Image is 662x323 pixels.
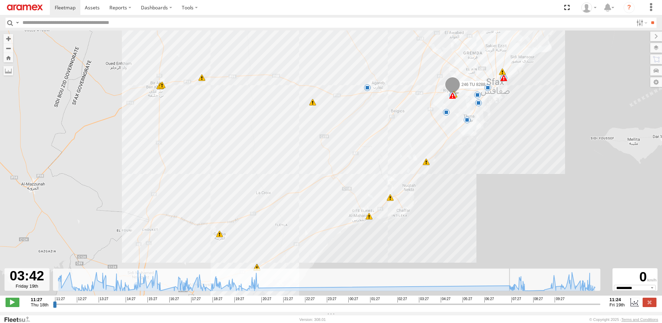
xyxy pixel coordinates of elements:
[234,297,244,303] span: 19:27
[3,53,13,62] button: Zoom Home
[305,297,315,303] span: 22:27
[327,297,337,303] span: 23:27
[589,317,658,322] div: © Copyright 2025 -
[299,317,326,322] div: Version: 308.01
[484,297,494,303] span: 06:27
[55,297,65,303] span: 11:27
[213,297,222,303] span: 18:27
[31,302,48,307] span: Thu 18th Sep 2025
[283,297,293,303] span: 21:27
[77,297,87,303] span: 12:27
[261,297,271,303] span: 20:27
[634,18,648,28] label: Search Filter Options
[191,297,201,303] span: 17:27
[147,297,157,303] span: 15:27
[621,317,658,322] a: Terms and Conditions
[31,297,48,302] strong: 11:27
[555,297,564,303] span: 09:27
[650,77,662,87] label: Map Settings
[609,297,625,302] strong: 11:24
[609,302,625,307] span: Fri 19th Sep 2025
[624,2,635,13] i: ?
[643,298,656,307] label: Close
[348,297,358,303] span: 00:27
[579,2,599,13] div: Ahmed Khanfir
[7,5,43,10] img: aramex-logo.svg
[463,297,472,303] span: 05:27
[6,298,19,307] label: Play/Stop
[441,297,450,303] span: 04:27
[450,91,457,98] div: 6
[3,66,13,76] label: Measure
[511,297,521,303] span: 07:27
[370,297,380,303] span: 01:27
[99,297,108,303] span: 13:27
[614,269,656,285] div: 0
[462,82,485,87] span: 246 TU 8288
[397,297,407,303] span: 02:27
[366,213,373,220] div: 6
[4,316,36,323] a: Visit our Website
[3,34,13,43] button: Zoom in
[419,297,429,303] span: 03:27
[3,43,13,53] button: Zoom out
[533,297,543,303] span: 08:27
[126,297,135,303] span: 14:27
[15,18,20,28] label: Search Query
[169,297,179,303] span: 16:27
